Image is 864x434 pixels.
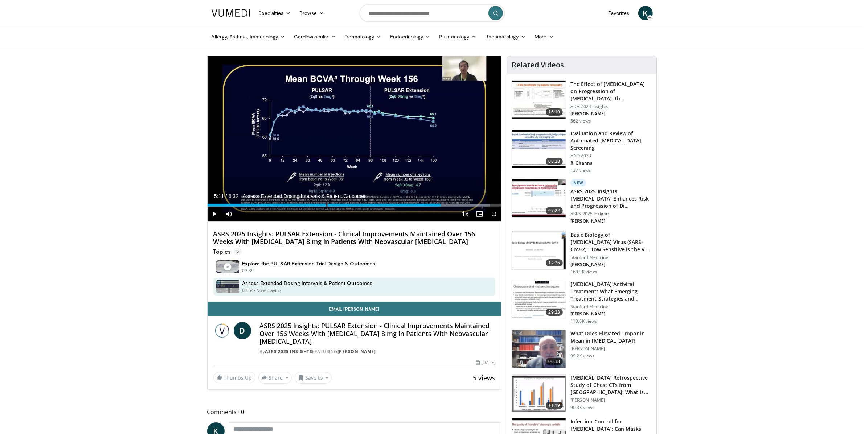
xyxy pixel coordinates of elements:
a: ASRS 2025 Insights [265,348,312,355]
h4: Assess Extended Dosing Intervals & Patient Outcomes [242,280,373,286]
a: Dermatology [340,29,386,44]
div: Progress Bar [208,204,501,207]
a: 12:26 Basic Biology of [MEDICAL_DATA] Virus (SARS-CoV-2): How Sensitive is the V… Stanford Medici... [512,231,652,275]
p: [PERSON_NAME] [570,262,652,268]
a: Favorites [604,6,634,20]
h3: ASRS 2025 Insights: [MEDICAL_DATA] Enhances Risk and Progression of Di… [570,188,652,210]
button: Play [208,207,222,221]
h3: What Does Elevated Troponin Mean in [MEDICAL_DATA]? [570,330,652,344]
a: Specialties [254,6,295,20]
span: 2 [234,248,242,255]
p: Stanford Medicine [570,255,652,260]
a: D [234,322,251,339]
h4: ASRS 2025 Insights: PULSAR Extension - Clinical Improvements Maintained Over 156 Weeks With [MEDI... [213,230,496,246]
span: Assess Extended Dosing Intervals & Patient Outcomes [243,193,367,199]
img: 811f7216-08db-4bfe-a25d-f2112b9ddfd4.150x105_q85_crop-smart_upscale.jpg [512,179,566,217]
h4: ASRS 2025 Insights: PULSAR Extension - Clinical Improvements Maintained Over 156 Weeks With [MEDI... [260,322,496,346]
p: R. Channa [570,160,652,166]
p: 02:39 [242,268,254,274]
p: 562 views [570,118,591,124]
span: 07:22 [546,207,563,214]
a: Allergy, Asthma, Immunology [207,29,290,44]
h4: Explore the PULSAR Extension Trial Design & Outcomes [242,260,376,267]
p: AAO 2023 [570,153,652,159]
p: ASRS 2025 Insights [570,211,652,217]
span: 11:19 [546,402,563,409]
h3: [MEDICAL_DATA] Retrospective Study of Chest CTs from [GEOGRAPHIC_DATA]: What is the Re… [570,374,652,396]
p: [PERSON_NAME] [570,218,652,224]
img: 248bb033-a51e-4bc9-89a8-541868ab15fb.150x105_q85_crop-smart_upscale.jpg [512,130,566,168]
a: 06:38 What Does Elevated Troponin Mean in [MEDICAL_DATA]? [PERSON_NAME] 99.2K views [512,330,652,368]
span: 5:11 [214,193,224,199]
a: [PERSON_NAME] [337,348,376,355]
video-js: Video Player [208,56,501,222]
span: 12:26 [546,259,563,266]
p: - Now playing [254,287,282,294]
span: 6:32 [229,193,238,199]
span: 5 views [473,373,495,382]
p: [PERSON_NAME] [570,346,652,352]
p: Topics [213,248,242,255]
a: 16:10 The Effect of [MEDICAL_DATA] on Progression of [MEDICAL_DATA]: th… ADA 2024 Insights [PERSO... [512,80,652,124]
p: [PERSON_NAME] [570,397,652,403]
div: By FEATURING [260,348,496,355]
p: 99.2K views [570,353,594,359]
span: 06:38 [546,358,563,365]
p: 90.3K views [570,405,594,410]
p: Stanford Medicine [570,304,652,310]
a: Thumbs Up [213,372,255,383]
span: 08:28 [546,158,563,165]
a: 08:28 Evaluation and Review of Automated [MEDICAL_DATA] Screening AAO 2023 R. Channa 137 views [512,130,652,173]
h3: The Effect of [MEDICAL_DATA] on Progression of [MEDICAL_DATA]: th… [570,80,652,102]
img: c2eb46a3-50d3-446d-a553-a9f8510c7760.150x105_q85_crop-smart_upscale.jpg [512,375,566,412]
h3: Basic Biology of [MEDICAL_DATA] Virus (SARS-CoV-2): How Sensitive is the V… [570,231,652,253]
p: 160.9K views [570,269,597,275]
p: [PERSON_NAME] [570,311,652,317]
p: New [570,179,586,186]
h3: Evaluation and Review of Automated [MEDICAL_DATA] Screening [570,130,652,152]
a: 07:22 New ASRS 2025 Insights: [MEDICAL_DATA] Enhances Risk and Progression of Di… ASRS 2025 Insig... [512,179,652,226]
p: 137 views [570,168,591,173]
button: Playback Rate [458,207,472,221]
h3: [MEDICAL_DATA] Antiviral Treatment: What Emerging Treatment Strategies and… [570,281,652,302]
img: ed6e6999-a48d-45e9-a580-e1677371aeaf.150x105_q85_crop-smart_upscale.jpg [512,81,566,119]
button: Save to [295,372,332,384]
button: Mute [222,207,237,221]
h4: Related Videos [512,61,564,69]
img: f07580cd-e9a1-40f8-9fb1-f14d1a9704d8.150x105_q85_crop-smart_upscale.jpg [512,281,566,319]
span: / [226,193,227,199]
a: Endocrinology [386,29,435,44]
p: ADA 2024 Insights [570,104,652,109]
a: 11:19 [MEDICAL_DATA] Retrospective Study of Chest CTs from [GEOGRAPHIC_DATA]: What is the Re… [PE... [512,374,652,413]
a: Pulmonology [435,29,481,44]
a: Email [PERSON_NAME] [208,302,501,316]
span: 16:10 [546,108,563,116]
img: ASRS 2025 Insights [213,322,231,339]
span: Comments 0 [207,407,502,417]
p: 110.6K views [570,318,597,324]
a: K [638,6,653,20]
img: VuMedi Logo [212,9,250,17]
button: Fullscreen [487,207,501,221]
input: Search topics, interventions [360,4,505,22]
a: 29:23 [MEDICAL_DATA] Antiviral Treatment: What Emerging Treatment Strategies and… Stanford Medici... [512,281,652,324]
p: 03:54 [242,287,254,294]
a: More [530,29,558,44]
img: 98daf78a-1d22-4ebe-927e-10afe95ffd94.150x105_q85_crop-smart_upscale.jpg [512,330,566,368]
a: Cardiovascular [290,29,340,44]
button: Share [258,372,292,384]
button: Enable picture-in-picture mode [472,207,487,221]
p: [PERSON_NAME] [570,111,652,117]
div: [DATE] [476,359,495,366]
a: Rheumatology [481,29,530,44]
a: Browse [295,6,328,20]
span: 29:23 [546,309,563,316]
img: e1ef609c-e6f9-4a06-a5f9-e4860df13421.150x105_q85_crop-smart_upscale.jpg [512,232,566,269]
